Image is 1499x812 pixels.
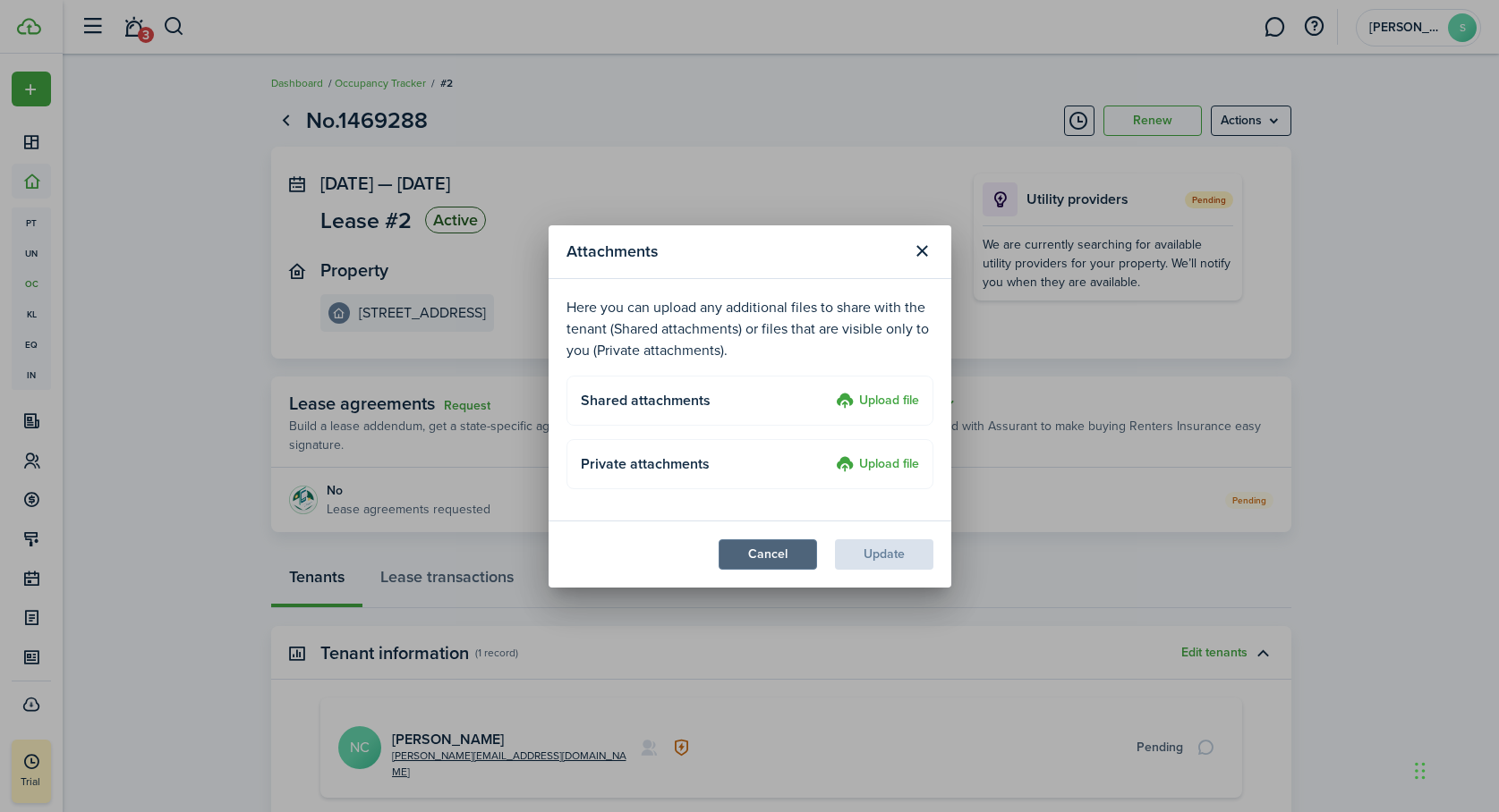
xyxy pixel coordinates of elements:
[719,539,817,570] button: Cancel
[581,390,830,411] h4: Shared attachments
[581,453,830,475] h4: Private attachments
[1410,726,1499,812] iframe: Chat Widget
[566,297,933,361] p: Here you can upload any additional files to share with the tenant (Shared attachments) or files t...
[566,234,903,269] modal-title: Attachments
[1415,744,1426,798] div: Drag
[907,236,938,266] button: Close modal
